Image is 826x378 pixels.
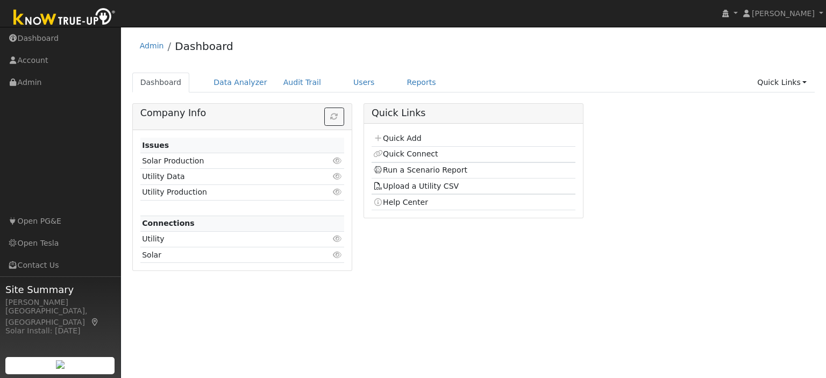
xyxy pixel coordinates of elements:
i: Click to view [333,157,343,165]
img: Know True-Up [8,6,121,30]
a: Quick Add [373,134,421,142]
span: [PERSON_NAME] [752,9,815,18]
a: Dashboard [132,73,190,92]
h5: Company Info [140,108,344,119]
a: Help Center [373,198,428,206]
a: Audit Trail [275,73,329,92]
td: Utility [140,231,311,247]
a: Upload a Utility CSV [373,182,459,190]
td: Utility Production [140,184,311,200]
a: Map [90,318,100,326]
i: Click to view [333,251,343,259]
span: Site Summary [5,282,115,297]
a: Admin [140,41,164,50]
i: Click to view [333,235,343,243]
a: Run a Scenario Report [373,166,467,174]
i: Click to view [333,173,343,180]
h5: Quick Links [372,108,575,119]
strong: Issues [142,141,169,149]
a: Quick Links [749,73,815,92]
td: Solar [140,247,311,263]
td: Solar Production [140,153,311,169]
div: [GEOGRAPHIC_DATA], [GEOGRAPHIC_DATA] [5,305,115,328]
a: Reports [399,73,444,92]
img: retrieve [56,360,65,369]
i: Click to view [333,188,343,196]
a: Quick Connect [373,149,438,158]
a: Data Analyzer [205,73,275,92]
div: Solar Install: [DATE] [5,325,115,337]
td: Utility Data [140,169,311,184]
a: Users [345,73,383,92]
a: Dashboard [175,40,233,53]
strong: Connections [142,219,195,227]
div: [PERSON_NAME] [5,297,115,308]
